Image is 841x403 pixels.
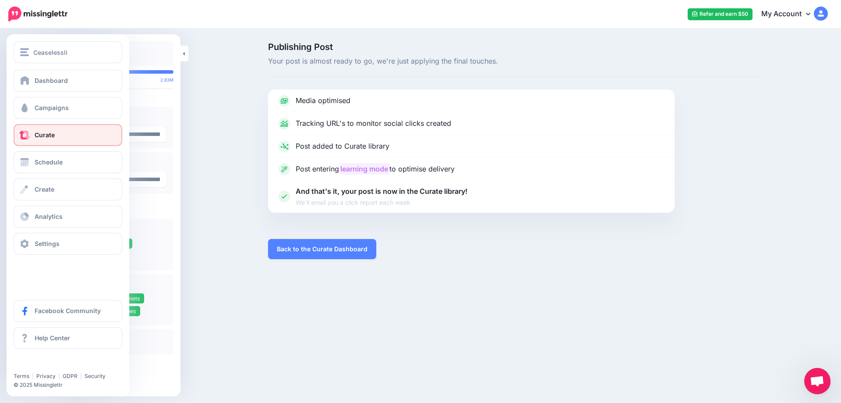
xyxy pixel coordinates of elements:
[35,213,63,220] span: Analytics
[14,300,122,322] a: Facebook Community
[14,97,122,119] a: Campaigns
[80,373,82,379] span: |
[14,124,122,146] a: Curate
[58,373,60,379] span: |
[35,240,60,247] span: Settings
[14,373,29,379] a: Terms
[14,151,122,173] a: Schedule
[35,158,63,166] span: Schedule
[20,48,29,56] img: menu.png
[14,178,122,200] a: Create
[296,118,451,129] p: Tracking URL's to monitor social clicks created
[63,373,78,379] a: GDPR
[32,373,34,379] span: |
[8,7,67,21] img: Missinglettr
[688,8,753,20] a: Refer and earn $50
[296,141,389,152] p: Post added to Curate library
[14,41,122,63] button: Ceaselessli
[14,70,122,92] a: Dashboard
[296,186,467,207] p: And that's it, your post is now in the Curate library!
[85,373,106,379] a: Security
[296,197,467,207] span: We'll email you a click report each week
[160,77,173,82] span: 2.83M
[268,56,759,67] span: Your post is almost ready to go, we're just applying the final touches.
[296,164,455,175] p: Post entering to optimise delivery
[296,95,350,107] p: Media optimised
[14,233,122,255] a: Settings
[33,47,67,57] span: Ceaselessli
[35,334,70,342] span: Help Center
[14,327,122,349] a: Help Center
[35,77,68,84] span: Dashboard
[268,239,376,259] a: Back to the Curate Dashboard
[35,185,54,193] span: Create
[36,373,56,379] a: Privacy
[804,368,830,394] a: Open chat
[14,381,127,389] li: © 2025 Missinglettr
[14,206,122,228] a: Analytics
[35,131,55,139] span: Curate
[14,360,80,369] iframe: Twitter Follow Button
[268,43,759,51] span: Publishing Post
[339,163,389,175] mark: learning mode
[35,104,69,111] span: Campaigns
[753,4,828,25] a: My Account
[35,307,101,314] span: Facebook Community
